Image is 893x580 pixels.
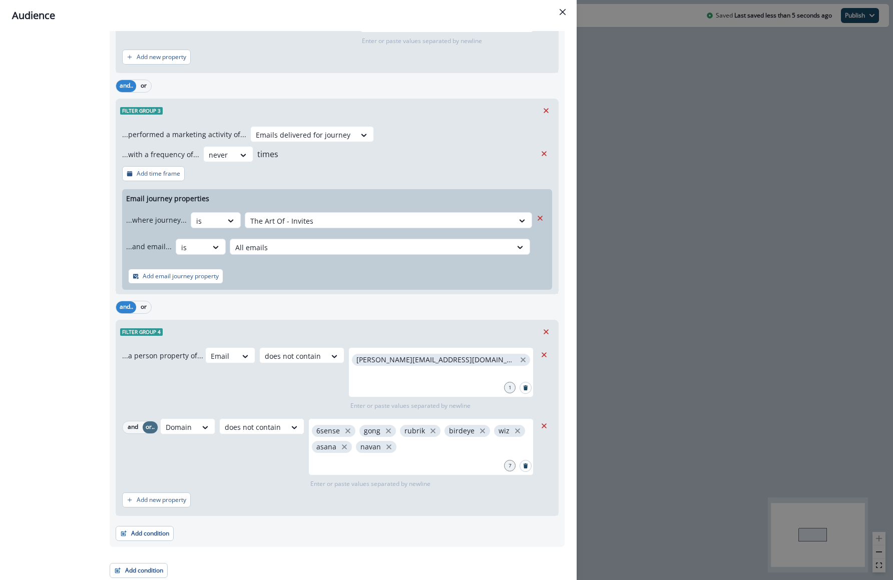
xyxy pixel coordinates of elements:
button: close [513,426,523,436]
span: Filter group 3 [120,107,163,115]
button: Remove [536,418,552,433]
button: or [136,80,151,92]
button: Search [520,460,532,472]
p: asana [316,443,336,451]
p: Add email journey property [143,273,219,280]
p: Add new property [137,54,186,61]
button: and.. [116,301,136,313]
button: Add condition [116,526,174,541]
p: 6sense [316,427,340,435]
p: wiz [499,427,510,435]
button: Close [555,4,571,20]
button: close [384,442,394,452]
button: close [428,426,438,436]
button: close [339,442,349,452]
p: Add time frame [137,170,180,177]
button: close [478,426,488,436]
p: Email journey properties [126,193,209,204]
p: ...performed a marketing activity of... [122,129,246,140]
p: ...and email... [126,241,172,252]
button: Remove [538,324,554,339]
div: 7 [504,460,516,471]
button: Add new property [122,50,191,65]
button: close [519,355,528,365]
p: Add new property [137,496,186,503]
span: Filter group 4 [120,328,163,336]
p: birdeye [449,427,475,435]
button: close [343,426,353,436]
button: Add email journey property [128,269,223,284]
p: navan [360,443,381,451]
div: 1 [504,382,516,393]
p: [PERSON_NAME][EMAIL_ADDRESS][DOMAIN_NAME] [356,356,516,364]
p: Enter or paste values separated by newline [348,401,473,410]
button: and [123,421,143,433]
button: Search [520,382,532,394]
button: Remove [538,103,554,118]
button: Add new property [122,492,191,507]
button: and.. [116,80,136,92]
button: Remove [536,146,552,161]
p: ...a person property of... [122,350,203,361]
p: Enter or paste values separated by newline [308,479,432,488]
button: Add condition [110,563,168,578]
p: rubrik [404,427,425,435]
p: ...where journey... [126,215,187,225]
button: or [136,301,151,313]
p: Enter or paste values separated by newline [360,37,484,46]
button: Add time frame [122,166,185,181]
button: Remove [536,347,552,362]
button: or.. [143,421,158,433]
button: close [383,426,393,436]
p: times [257,148,278,160]
div: Audience [12,8,565,23]
p: ...with a frequency of... [122,149,199,160]
p: gong [364,427,380,435]
button: Remove [532,211,548,226]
